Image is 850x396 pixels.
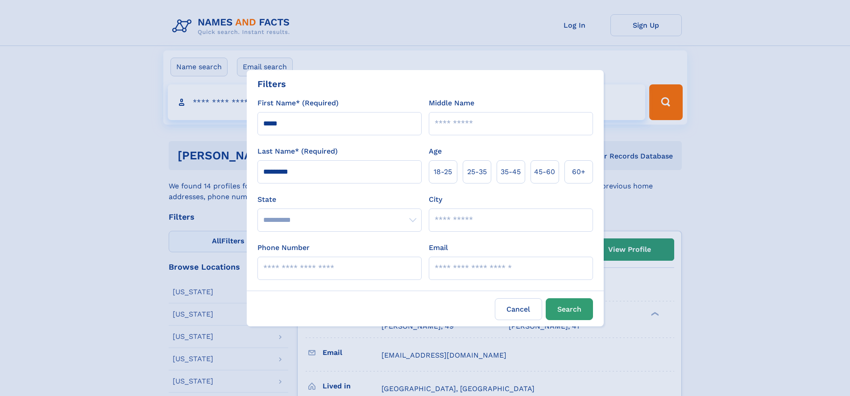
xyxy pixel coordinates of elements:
span: 18‑25 [434,167,452,177]
span: 35‑45 [501,167,521,177]
div: Filters [257,77,286,91]
span: 25‑35 [467,167,487,177]
label: Age [429,146,442,157]
label: First Name* (Required) [257,98,339,108]
label: Middle Name [429,98,474,108]
label: Last Name* (Required) [257,146,338,157]
label: Phone Number [257,242,310,253]
label: Cancel [495,298,542,320]
button: Search [546,298,593,320]
label: Email [429,242,448,253]
span: 45‑60 [534,167,555,177]
label: State [257,194,422,205]
label: City [429,194,442,205]
span: 60+ [572,167,585,177]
